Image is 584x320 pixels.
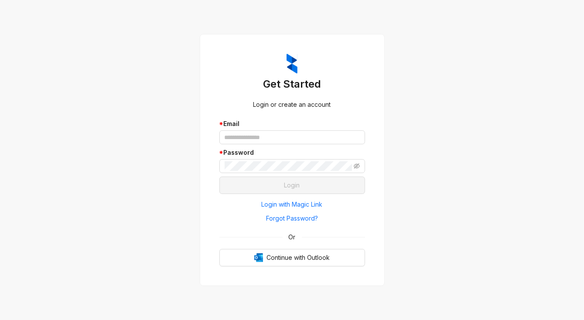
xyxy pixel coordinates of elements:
[219,148,365,157] div: Password
[219,177,365,194] button: Login
[266,253,330,262] span: Continue with Outlook
[354,163,360,169] span: eye-invisible
[219,197,365,211] button: Login with Magic Link
[262,200,323,209] span: Login with Magic Link
[219,249,365,266] button: OutlookContinue with Outlook
[219,77,365,91] h3: Get Started
[287,54,297,74] img: ZumaIcon
[219,119,365,129] div: Email
[254,253,263,262] img: Outlook
[283,232,302,242] span: Or
[219,100,365,109] div: Login or create an account
[219,211,365,225] button: Forgot Password?
[266,214,318,223] span: Forgot Password?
